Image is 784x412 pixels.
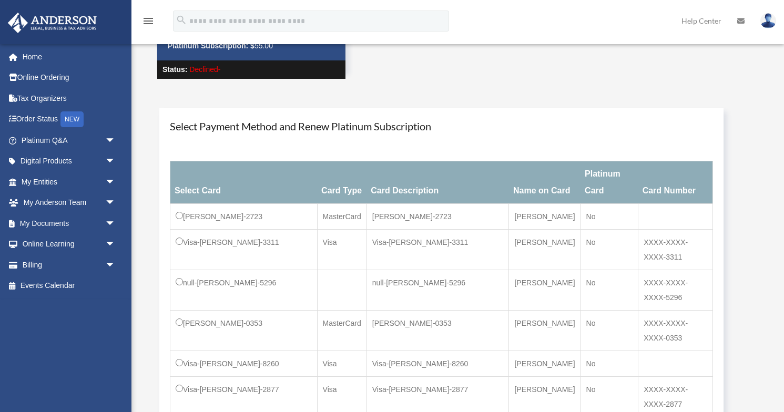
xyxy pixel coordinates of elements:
[105,213,126,234] span: arrow_drop_down
[7,254,131,275] a: Billingarrow_drop_down
[7,192,131,213] a: My Anderson Teamarrow_drop_down
[317,351,366,377] td: Visa
[366,204,509,230] td: [PERSON_NAME]-2723
[509,161,581,204] th: Name on Card
[162,65,187,74] strong: Status:
[581,161,638,204] th: Platinum Card
[581,311,638,351] td: No
[189,65,220,74] span: Declined-
[7,109,131,130] a: Order StatusNEW
[170,161,318,204] th: Select Card
[366,311,509,351] td: [PERSON_NAME]-0353
[581,351,638,377] td: No
[317,311,366,351] td: MasterCard
[7,171,131,192] a: My Entitiesarrow_drop_down
[170,311,318,351] td: [PERSON_NAME]-0353
[317,204,366,230] td: MasterCard
[581,204,638,230] td: No
[366,351,509,377] td: Visa-[PERSON_NAME]-8260
[509,270,581,311] td: [PERSON_NAME]
[176,14,187,26] i: search
[509,351,581,377] td: [PERSON_NAME]
[7,88,131,109] a: Tax Organizers
[168,39,335,53] p: 55.00
[509,311,581,351] td: [PERSON_NAME]
[60,111,84,127] div: NEW
[5,13,100,33] img: Anderson Advisors Platinum Portal
[7,46,131,67] a: Home
[170,204,318,230] td: [PERSON_NAME]-2723
[317,161,366,204] th: Card Type
[7,234,131,255] a: Online Learningarrow_drop_down
[638,311,712,351] td: XXXX-XXXX-XXXX-0353
[105,192,126,214] span: arrow_drop_down
[638,270,712,311] td: XXXX-XXXX-XXXX-5296
[105,171,126,193] span: arrow_drop_down
[509,230,581,270] td: [PERSON_NAME]
[105,151,126,172] span: arrow_drop_down
[509,204,581,230] td: [PERSON_NAME]
[105,234,126,255] span: arrow_drop_down
[170,230,318,270] td: Visa-[PERSON_NAME]-3311
[105,130,126,151] span: arrow_drop_down
[366,161,509,204] th: Card Description
[366,270,509,311] td: null-[PERSON_NAME]-5296
[581,230,638,270] td: No
[7,151,131,172] a: Digital Productsarrow_drop_down
[7,67,131,88] a: Online Ordering
[170,119,713,133] h4: Select Payment Method and Renew Platinum Subscription
[170,351,318,377] td: Visa-[PERSON_NAME]-8260
[142,18,155,27] a: menu
[7,275,131,296] a: Events Calendar
[581,270,638,311] td: No
[760,13,776,28] img: User Pic
[105,254,126,276] span: arrow_drop_down
[7,130,131,151] a: Platinum Q&Aarrow_drop_down
[142,15,155,27] i: menu
[168,42,254,50] strong: Platinum Subscription: $
[170,270,318,311] td: null-[PERSON_NAME]-5296
[638,230,712,270] td: XXXX-XXXX-XXXX-3311
[366,230,509,270] td: Visa-[PERSON_NAME]-3311
[7,213,131,234] a: My Documentsarrow_drop_down
[638,161,712,204] th: Card Number
[317,230,366,270] td: Visa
